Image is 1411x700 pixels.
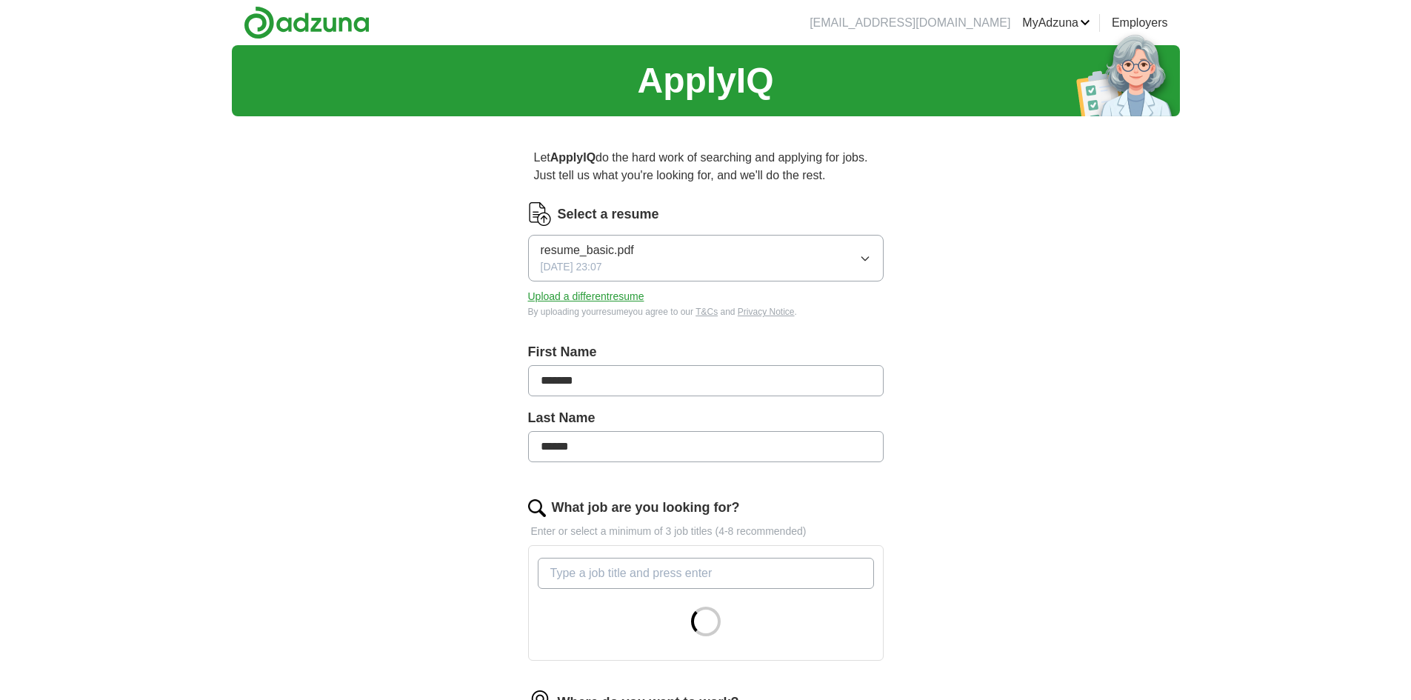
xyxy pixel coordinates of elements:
a: Privacy Notice [738,307,795,317]
span: [DATE] 23:07 [541,259,602,275]
label: Last Name [528,408,884,428]
button: resume_basic.pdf[DATE] 23:07 [528,235,884,281]
a: MyAdzuna [1022,14,1090,32]
button: Upload a differentresume [528,289,644,304]
li: [EMAIL_ADDRESS][DOMAIN_NAME] [810,14,1010,32]
h1: ApplyIQ [637,54,773,107]
img: Adzuna logo [244,6,370,39]
p: Let do the hard work of searching and applying for jobs. Just tell us what you're looking for, an... [528,143,884,190]
img: search.png [528,499,546,517]
label: Select a resume [558,204,659,224]
a: T&Cs [696,307,718,317]
label: What job are you looking for? [552,498,740,518]
span: resume_basic.pdf [541,241,634,259]
input: Type a job title and press enter [538,558,874,589]
img: CV Icon [528,202,552,226]
label: First Name [528,342,884,362]
a: Employers [1112,14,1168,32]
div: By uploading your resume you agree to our and . [528,305,884,319]
strong: ApplyIQ [550,151,596,164]
p: Enter or select a minimum of 3 job titles (4-8 recommended) [528,524,884,539]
